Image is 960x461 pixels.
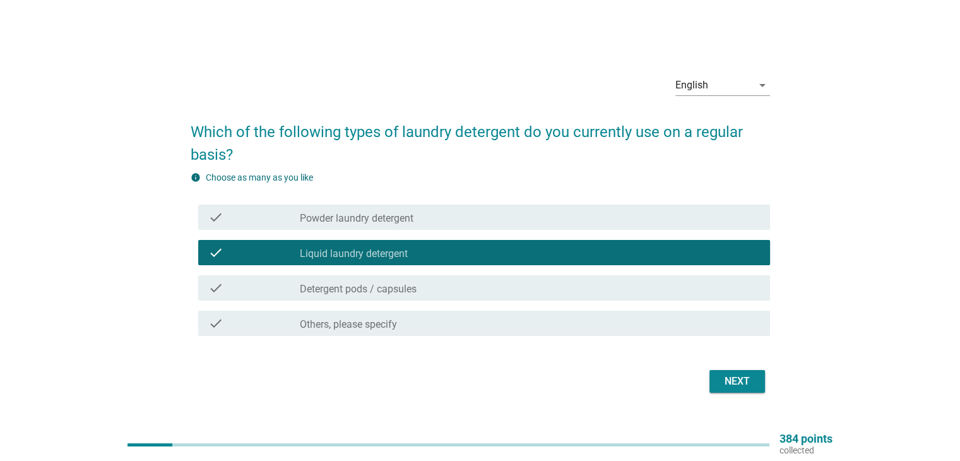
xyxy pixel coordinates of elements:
i: arrow_drop_down [755,78,770,93]
label: Choose as many as you like [206,172,313,183]
button: Next [709,370,765,393]
label: Others, please specify [300,318,397,331]
label: Liquid laundry detergent [300,248,408,260]
div: English [675,80,708,91]
label: Detergent pods / capsules [300,283,417,296]
i: check [208,210,223,225]
p: 384 points [779,433,833,445]
label: Powder laundry detergent [300,212,413,225]
i: check [208,280,223,296]
p: collected [779,445,833,456]
i: check [208,245,223,260]
div: Next [720,374,755,389]
i: info [191,172,201,183]
h2: Which of the following types of laundry detergent do you currently use on a regular basis? [191,108,770,166]
i: check [208,316,223,331]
